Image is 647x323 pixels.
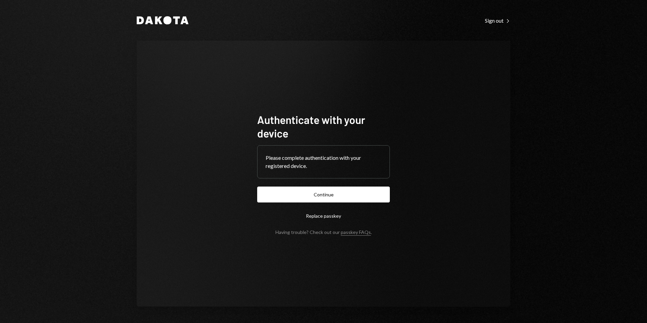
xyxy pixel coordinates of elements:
[275,229,372,235] div: Having trouble? Check out our .
[257,113,390,140] h1: Authenticate with your device
[341,229,371,236] a: passkey FAQs
[485,17,510,24] a: Sign out
[257,208,390,224] button: Replace passkey
[257,187,390,202] button: Continue
[266,154,381,170] div: Please complete authentication with your registered device.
